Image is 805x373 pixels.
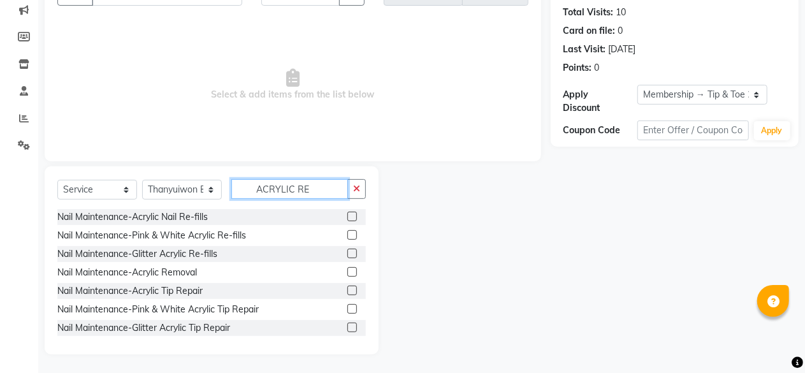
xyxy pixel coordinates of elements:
div: Card on file: [563,24,616,38]
div: 0 [618,24,623,38]
div: 10 [616,6,627,19]
button: Apply [754,121,790,140]
span: Select & add items from the list below [57,21,528,149]
div: 0 [595,61,600,75]
div: Nail Maintenance-Pink & White Acrylic Re-fills [57,229,246,242]
input: Search or Scan [231,179,348,199]
div: Nail Maintenance-Acrylic Tip Repair [57,284,203,298]
div: Nail Maintenance-Glitter Acrylic Re-fills [57,247,217,261]
div: Total Visits: [563,6,614,19]
div: Nail Maintenance-Acrylic Nail Re-fills [57,210,208,224]
div: Nail Maintenance-Acrylic Removal [57,266,197,279]
div: [DATE] [609,43,636,56]
input: Enter Offer / Coupon Code [637,121,749,140]
div: Coupon Code [563,124,637,137]
div: Points: [563,61,592,75]
div: Last Visit: [563,43,606,56]
div: Nail Maintenance-Pink & White Acrylic Tip Repair [57,303,259,316]
div: Apply Discount [563,88,637,115]
div: Nail Maintenance-Glitter Acrylic Tip Repair [57,321,230,335]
